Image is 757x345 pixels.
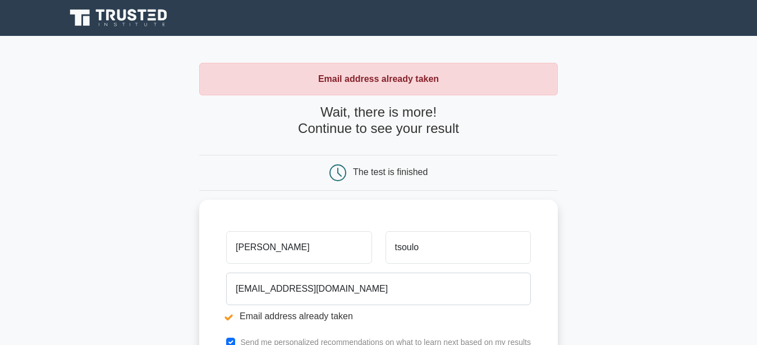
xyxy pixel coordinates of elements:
[386,231,531,264] input: Last name
[226,273,531,305] input: Email
[226,310,531,323] li: Email address already taken
[199,104,558,137] h4: Wait, there is more! Continue to see your result
[318,74,439,84] strong: Email address already taken
[226,231,371,264] input: First name
[353,167,428,177] div: The test is finished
